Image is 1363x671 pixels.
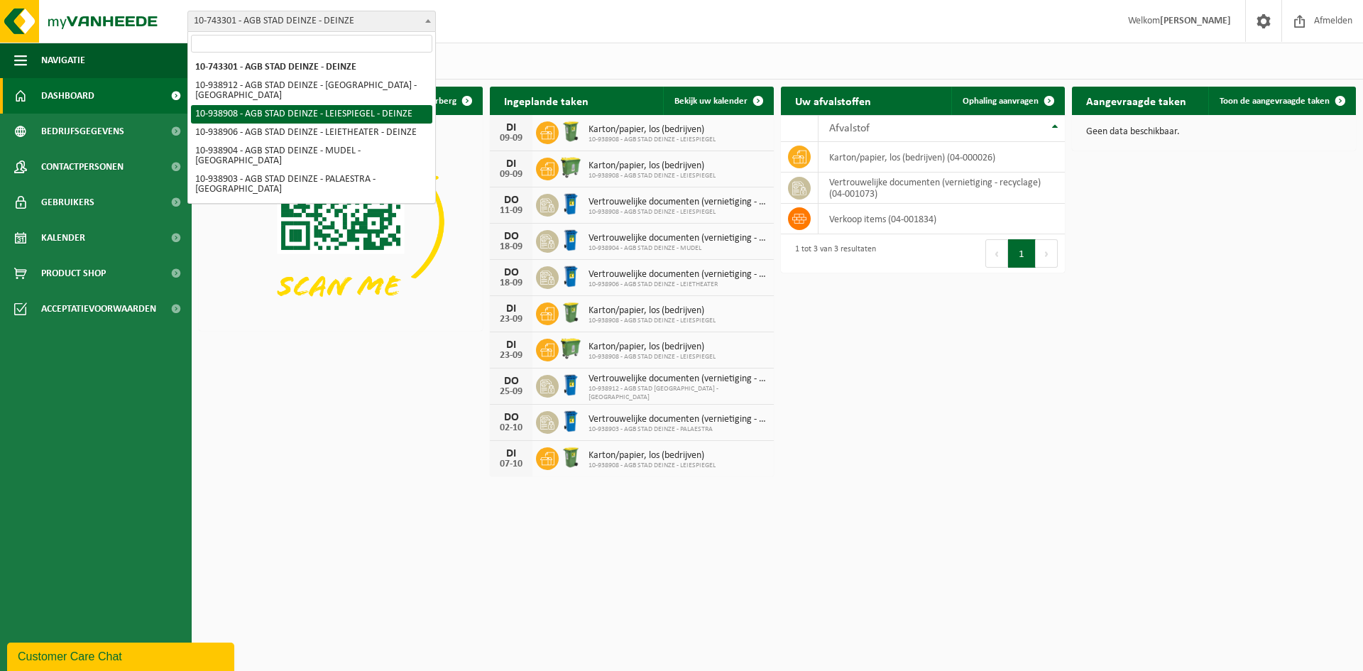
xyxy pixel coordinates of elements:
span: 10-938908 - AGB STAD DEINZE - LEIESPIEGEL [589,208,767,217]
span: Ophaling aanvragen [963,97,1039,106]
span: Gebruikers [41,185,94,220]
img: Download de VHEPlus App [199,115,483,328]
span: Vertrouwelijke documenten (vernietiging - recyclage) [589,414,767,425]
iframe: chat widget [7,640,237,671]
span: Karton/papier, los (bedrijven) [589,342,716,353]
span: Vertrouwelijke documenten (vernietiging - recyclage) [589,373,767,385]
span: Vertrouwelijke documenten (vernietiging - recyclage) [589,233,767,244]
div: 02-10 [497,423,525,433]
span: 10-938908 - AGB STAD DEINZE - LEIESPIEGEL [589,136,716,144]
div: 07-10 [497,459,525,469]
a: Bekijk uw kalender [663,87,772,115]
img: WB-0240-HPE-BE-09 [559,228,583,252]
div: DO [497,195,525,206]
span: 10-938908 - AGB STAD DEINZE - LEIESPIEGEL [589,462,716,470]
span: Verberg [425,97,456,106]
h2: Uw afvalstoffen [781,87,885,114]
a: Ophaling aanvragen [951,87,1063,115]
span: Vertrouwelijke documenten (vernietiging - recyclage) [589,197,767,208]
div: 23-09 [497,315,525,324]
td: vertrouwelijke documenten (vernietiging - recyclage) (04-001073) [819,173,1065,204]
span: 10-938908 - AGB STAD DEINZE - LEIESPIEGEL [589,353,716,361]
div: DO [497,267,525,278]
span: Navigatie [41,43,85,78]
h2: Aangevraagde taken [1072,87,1200,114]
div: DI [497,122,525,133]
h2: Ingeplande taken [490,87,603,114]
li: 10-938904 - AGB STAD DEINZE - MUDEL - [GEOGRAPHIC_DATA] [191,142,432,170]
div: 18-09 [497,242,525,252]
span: Kalender [41,220,85,256]
img: WB-0240-HPE-BE-09 [559,264,583,288]
li: 10-938906 - AGB STAD DEINZE - LEIETHEATER - DEINZE [191,124,432,142]
span: Bedrijfsgegevens [41,114,124,149]
div: 18-09 [497,278,525,288]
span: Product Shop [41,256,106,291]
button: Next [1036,239,1058,268]
img: WB-0770-HPE-GN-51 [559,156,583,180]
span: Vertrouwelijke documenten (vernietiging - recyclage) [589,269,767,280]
p: Geen data beschikbaar. [1086,127,1342,137]
li: 10-938912 - AGB STAD DEINZE - [GEOGRAPHIC_DATA] - [GEOGRAPHIC_DATA] [191,77,432,105]
li: 10-938828 - STAD DEINZE-RAC - DEINZE [191,199,432,217]
span: Afvalstof [829,123,870,134]
li: 10-938908 - AGB STAD DEINZE - LEIESPIEGEL - DEINZE [191,105,432,124]
div: 09-09 [497,133,525,143]
div: DO [497,231,525,242]
div: 25-09 [497,387,525,397]
img: WB-0770-HPE-GN-51 [559,337,583,361]
span: Karton/papier, los (bedrijven) [589,124,716,136]
div: DI [497,339,525,351]
div: DO [497,376,525,387]
span: 10-938906 - AGB STAD DEINZE - LEIETHEATER [589,280,767,289]
div: DI [497,448,525,459]
img: WB-0240-HPE-GN-51 [559,300,583,324]
img: WB-0240-HPE-BE-09 [559,409,583,433]
span: 10-938904 - AGB STAD DEINZE - MUDEL [589,244,767,253]
button: Verberg [414,87,481,115]
img: WB-0240-HPE-GN-51 [559,445,583,469]
span: Contactpersonen [41,149,124,185]
span: 10-743301 - AGB STAD DEINZE - DEINZE [187,11,436,32]
span: 10-938908 - AGB STAD DEINZE - LEIESPIEGEL [589,317,716,325]
td: karton/papier, los (bedrijven) (04-000026) [819,142,1065,173]
img: WB-0240-HPE-BE-09 [559,192,583,216]
div: DO [497,412,525,423]
span: Bekijk uw kalender [674,97,748,106]
li: 10-938903 - AGB STAD DEINZE - PALAESTRA - [GEOGRAPHIC_DATA] [191,170,432,199]
img: WB-0240-HPE-GN-51 [559,119,583,143]
span: Karton/papier, los (bedrijven) [589,450,716,462]
span: Karton/papier, los (bedrijven) [589,160,716,172]
div: 23-09 [497,351,525,361]
li: 10-743301 - AGB STAD DEINZE - DEINZE [191,58,432,77]
span: Acceptatievoorwaarden [41,291,156,327]
div: 09-09 [497,170,525,180]
div: DI [497,303,525,315]
div: DI [497,158,525,170]
div: 1 tot 3 van 3 resultaten [788,238,876,269]
img: WB-0240-HPE-BE-09 [559,373,583,397]
span: 10-938908 - AGB STAD DEINZE - LEIESPIEGEL [589,172,716,180]
span: 10-938912 - AGB STAD [GEOGRAPHIC_DATA] - [GEOGRAPHIC_DATA] [589,385,767,402]
span: Toon de aangevraagde taken [1220,97,1330,106]
span: Karton/papier, los (bedrijven) [589,305,716,317]
strong: [PERSON_NAME] [1160,16,1231,26]
span: Dashboard [41,78,94,114]
button: 1 [1008,239,1036,268]
div: 11-09 [497,206,525,216]
a: Toon de aangevraagde taken [1208,87,1354,115]
td: verkoop items (04-001834) [819,204,1065,234]
span: 10-938903 - AGB STAD DEINZE - PALAESTRA [589,425,767,434]
button: Previous [985,239,1008,268]
span: 10-743301 - AGB STAD DEINZE - DEINZE [188,11,435,31]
